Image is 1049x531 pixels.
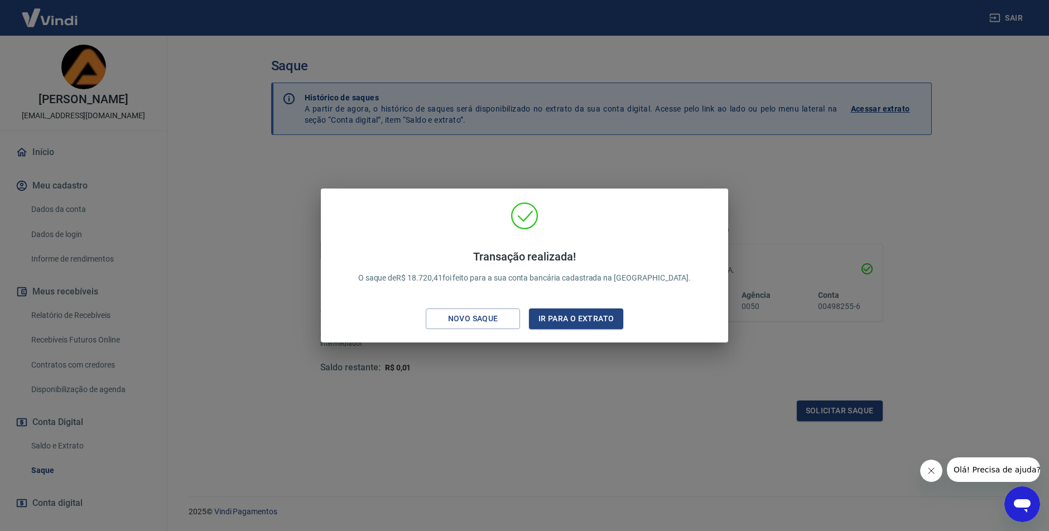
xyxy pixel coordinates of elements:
button: Ir para o extrato [529,308,623,329]
iframe: Botão para abrir a janela de mensagens [1004,486,1040,522]
iframe: Fechar mensagem [920,460,942,482]
button: Novo saque [426,308,520,329]
p: O saque de R$ 18.720,41 foi feito para a sua conta bancária cadastrada na [GEOGRAPHIC_DATA]. [358,250,691,284]
div: Novo saque [435,312,512,326]
iframe: Mensagem da empresa [947,457,1040,482]
h4: Transação realizada! [358,250,691,263]
span: Olá! Precisa de ajuda? [7,8,94,17]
